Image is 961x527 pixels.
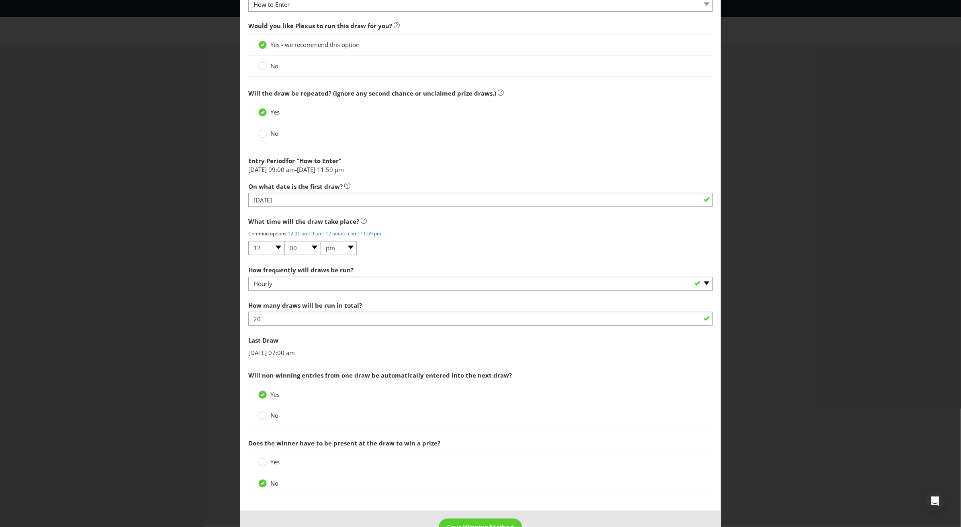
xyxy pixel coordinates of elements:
[268,165,295,174] span: 09:00 am
[248,230,288,237] span: Common options:
[248,312,713,326] input: e.g. 10
[248,165,267,174] span: [DATE]
[311,230,323,237] a: 9 am
[248,336,278,344] span: Last Draw
[270,458,280,466] span: Yes
[358,230,360,237] span: |
[339,157,341,165] span: "
[325,230,344,237] a: 12 noon
[309,230,311,237] span: |
[295,165,297,174] span: -
[270,411,278,419] span: No
[360,230,381,237] a: 11:59 pm
[248,22,392,30] span: Would you like Plexus to run this draw for you?
[270,62,278,70] span: No
[288,230,309,237] a: 12:01 am
[270,108,280,116] span: Yes
[297,165,315,174] span: [DATE]
[323,230,325,237] span: |
[270,479,278,487] span: No
[248,182,343,190] span: On what date is the first draw?
[346,230,358,237] a: 5 pm
[270,41,360,49] span: Yes - we recommend this option
[286,157,299,165] span: for "
[248,301,362,309] span: How many draws will be run in total?
[926,492,945,511] div: Open Intercom Messenger
[299,157,339,165] span: How to Enter
[248,217,359,225] span: What time will the draw take place?
[248,439,440,447] span: Does the winner have to be present at the draw to win a prize?
[344,230,346,237] span: |
[270,129,278,137] span: No
[248,89,496,97] span: Will the draw be repeated? (Ignore any second chance or unclaimed prize draws.)
[317,165,344,174] span: 11:59 pm
[248,157,286,165] span: Entry Period
[248,266,354,274] span: How frequently will draws be run?
[248,371,512,379] span: Will non-winning entries from one draw be automatically entered into the next draw?
[248,193,713,207] input: DD/MM/YYYY
[270,390,280,398] span: Yes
